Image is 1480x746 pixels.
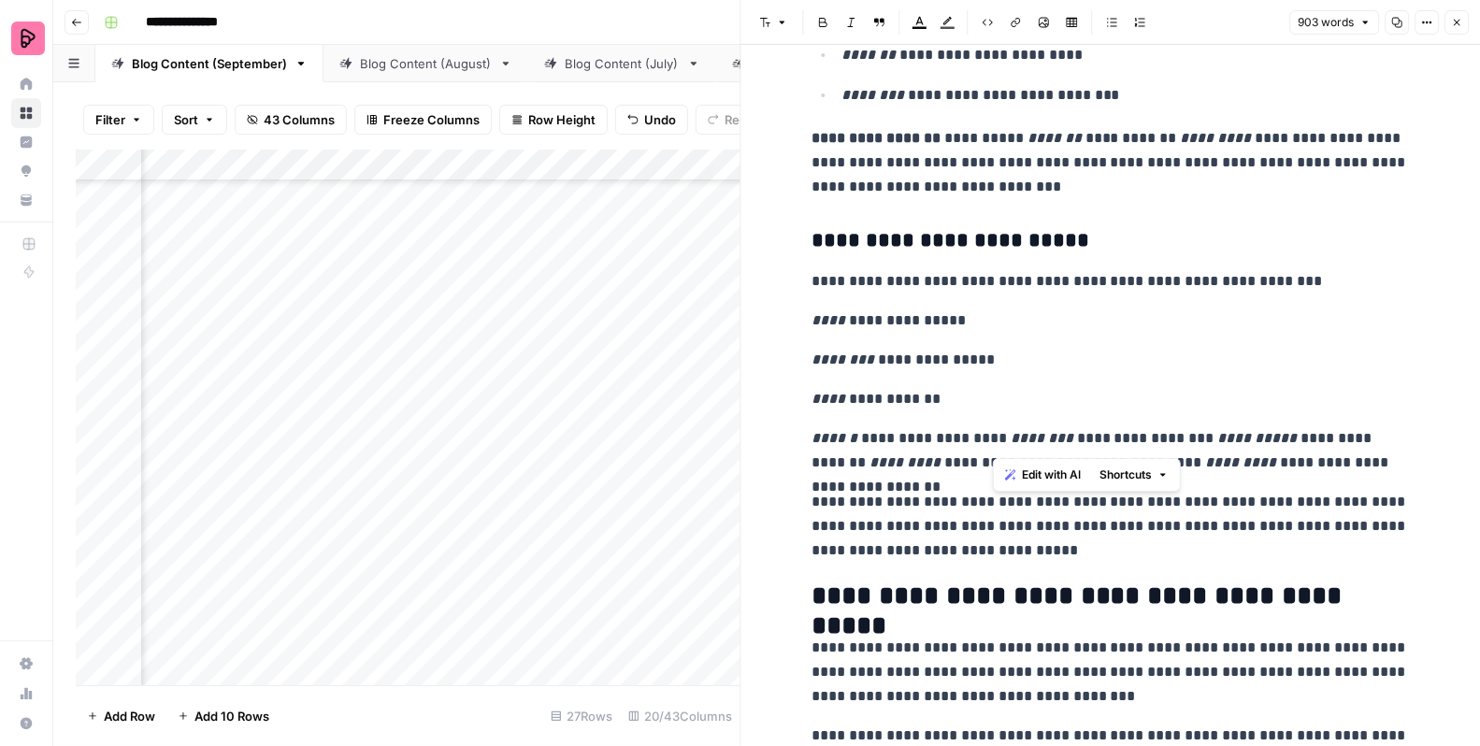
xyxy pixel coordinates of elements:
button: Shortcuts [1092,463,1176,487]
button: Add Row [76,701,166,731]
span: Filter [95,110,125,129]
button: Filter [83,105,154,135]
div: 27 Rows [543,701,621,731]
a: Blog Content (April) [716,45,905,82]
a: Browse [11,98,41,128]
span: Redo [725,110,754,129]
span: Edit with AI [1022,466,1081,483]
a: Blog Content (September) [95,45,323,82]
button: Row Height [499,105,608,135]
a: Blog Content (July) [528,45,716,82]
a: Usage [11,679,41,709]
span: Freeze Columns [383,110,480,129]
button: Workspace: Preply [11,15,41,62]
a: Blog Content (August) [323,45,528,82]
button: Freeze Columns [354,105,492,135]
button: 903 words [1289,10,1379,35]
a: Settings [11,649,41,679]
div: 20/43 Columns [621,701,740,731]
button: Sort [162,105,227,135]
span: 43 Columns [264,110,335,129]
span: Undo [644,110,676,129]
a: Opportunities [11,156,41,186]
div: Blog Content (September) [132,54,287,73]
span: Add 10 Rows [194,707,269,725]
span: 903 words [1298,14,1354,31]
img: Preply Logo [11,22,45,55]
span: Sort [174,110,198,129]
a: Insights [11,127,41,157]
button: Help + Support [11,709,41,739]
button: Redo [696,105,767,135]
span: Row Height [528,110,596,129]
button: Add 10 Rows [166,701,280,731]
button: 43 Columns [235,105,347,135]
a: Home [11,69,41,99]
button: Edit with AI [998,463,1088,487]
span: Shortcuts [1099,466,1152,483]
div: Blog Content (August) [360,54,492,73]
button: Undo [615,105,688,135]
div: Blog Content (July) [565,54,680,73]
span: Add Row [104,707,155,725]
a: Your Data [11,185,41,215]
